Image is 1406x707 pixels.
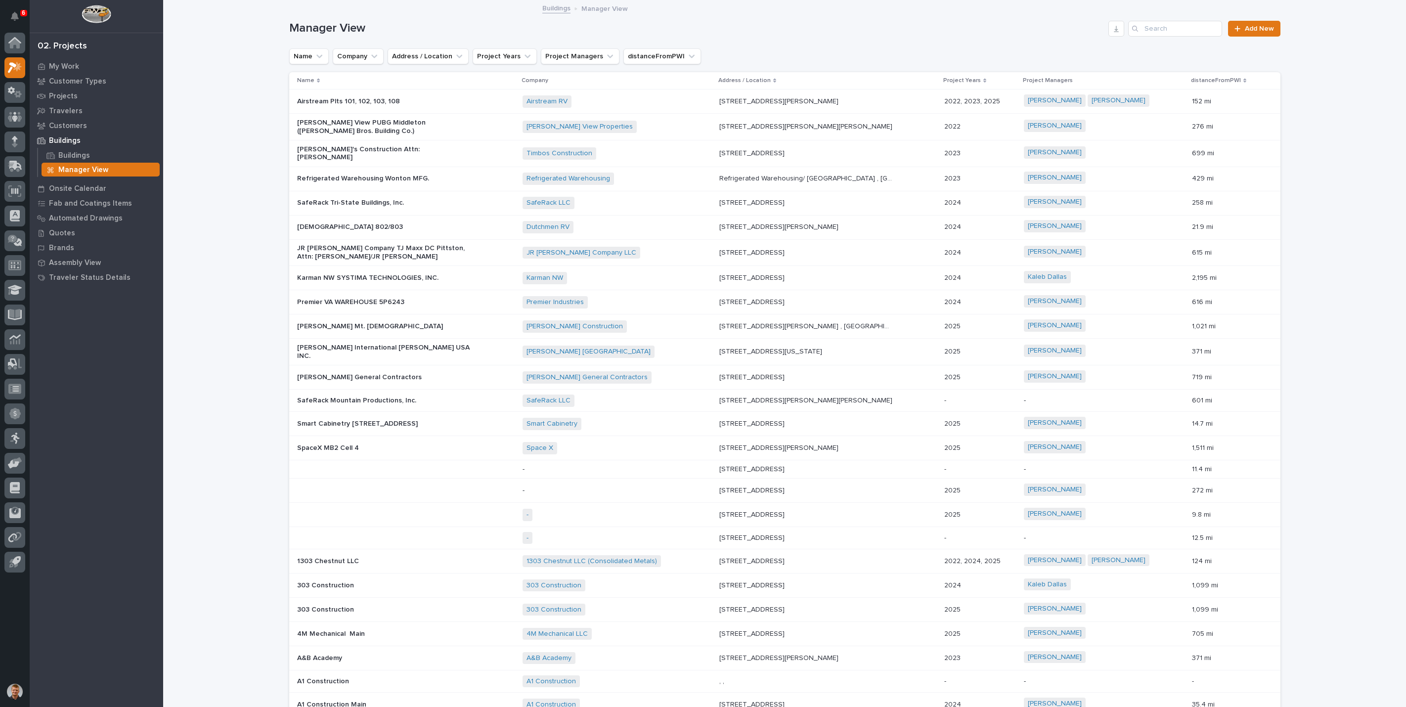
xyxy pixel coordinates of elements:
[1028,321,1082,330] a: [PERSON_NAME]
[1028,297,1082,306] a: [PERSON_NAME]
[719,652,840,663] p: [STREET_ADDRESS][PERSON_NAME]
[4,681,25,702] button: users-avatar
[289,191,1280,215] tr: SafeRack Tri-State Buildings, Inc.SafeRack LLC [STREET_ADDRESS][STREET_ADDRESS] 20242024 [PERSON_...
[289,646,1280,670] tr: A&B AcademyA&B Academy [STREET_ADDRESS][PERSON_NAME][STREET_ADDRESS][PERSON_NAME] 20232023 [PERSO...
[527,199,571,207] a: SafeRack LLC
[1023,75,1073,86] p: Project Managers
[1028,347,1082,355] a: [PERSON_NAME]
[527,511,528,519] a: -
[944,346,963,356] p: 2025
[49,259,101,267] p: Assembly View
[297,444,470,452] p: SpaceX MB2 Cell 4
[58,166,108,175] p: Manager View
[289,114,1280,140] tr: [PERSON_NAME] View PUBG Middleton ([PERSON_NAME] Bros. Building Co.)[PERSON_NAME] View Properties...
[719,532,787,542] p: [STREET_ADDRESS]
[1192,272,1219,282] p: 2,195 mi
[297,119,470,135] p: [PERSON_NAME] View PUBG Middleton ([PERSON_NAME] Bros. Building Co.)
[30,103,163,118] a: Travelers
[289,412,1280,436] tr: Smart Cabinetry [STREET_ADDRESS]Smart Cabinetry [STREET_ADDRESS][STREET_ADDRESS] 20252025 [PERSON...
[289,574,1280,598] tr: 303 Construction303 Construction [STREET_ADDRESS][STREET_ADDRESS] 20242024 Kaleb Dallas 1,099 mi1...
[289,365,1280,390] tr: [PERSON_NAME] General Contractors[PERSON_NAME] General Contractors [STREET_ADDRESS][STREET_ADDRES...
[1192,173,1216,183] p: 429 mi
[1192,579,1220,590] p: 1,099 mi
[944,532,948,542] p: -
[527,444,553,452] a: Space X
[944,442,963,452] p: 2025
[30,59,163,74] a: My Work
[22,9,25,16] p: 6
[289,290,1280,314] tr: Premier VA WAREHOUSE 5P6243Premier Industries [STREET_ADDRESS][STREET_ADDRESS] 20242024 [PERSON_N...
[1192,247,1214,257] p: 615 mi
[38,148,163,162] a: Buildings
[49,229,75,238] p: Quotes
[289,89,1280,114] tr: Airstream Plts 101, 102, 103, 108Airstream RV [STREET_ADDRESS][PERSON_NAME][STREET_ADDRESS][PERSO...
[1192,675,1196,686] p: -
[297,677,470,686] p: A1 Construction
[527,420,577,428] a: Smart Cabinetry
[719,628,787,638] p: [STREET_ADDRESS]
[719,147,787,158] p: [STREET_ADDRESS]
[1192,555,1214,566] p: 124 mi
[30,196,163,211] a: Fab and Coatings Items
[30,118,163,133] a: Customers
[1028,222,1082,230] a: [PERSON_NAME]
[4,6,25,27] button: Notifications
[289,239,1280,266] tr: JR [PERSON_NAME] Company TJ Maxx DC Pittston, Attn: [PERSON_NAME]/JR [PERSON_NAME]JR [PERSON_NAME...
[527,677,576,686] a: A1 Construction
[527,97,568,106] a: Airstream RV
[527,322,623,331] a: [PERSON_NAME] Construction
[1028,556,1082,565] a: [PERSON_NAME]
[944,173,963,183] p: 2023
[719,555,787,566] p: [STREET_ADDRESS]
[1192,346,1213,356] p: 371 mi
[1028,629,1082,637] a: [PERSON_NAME]
[527,373,648,382] a: [PERSON_NAME] General Contractors
[944,272,963,282] p: 2024
[388,48,469,64] button: Address / Location
[49,77,106,86] p: Customer Types
[297,322,470,331] p: [PERSON_NAME] Mt. [DEMOGRAPHIC_DATA]
[1028,198,1082,206] a: [PERSON_NAME]
[527,274,563,282] a: Karman NW
[719,442,840,452] p: [STREET_ADDRESS][PERSON_NAME]
[1128,21,1222,37] div: Search
[289,390,1280,412] tr: SafeRack Mountain Productions, Inc.SafeRack LLC [STREET_ADDRESS][PERSON_NAME][PERSON_NAME][STREET...
[527,123,633,131] a: [PERSON_NAME] View Properties
[38,41,87,52] div: 02. Projects
[289,527,1280,549] tr: - [STREET_ADDRESS][STREET_ADDRESS] -- -12.5 mi12.5 mi
[1024,397,1184,405] p: -
[289,266,1280,290] tr: Karman NW SYSTIMA TECHNOLOGIES, INC.Karman NW [STREET_ADDRESS][STREET_ADDRESS] 20242024 Kaleb Dal...
[1024,534,1184,542] p: -
[1192,652,1213,663] p: 371 mi
[1192,532,1215,542] p: 12.5 mi
[944,579,963,590] p: 2024
[1192,628,1215,638] p: 705 mi
[30,270,163,285] a: Traveler Status Details
[719,247,787,257] p: [STREET_ADDRESS]
[297,97,470,106] p: Airstream Plts 101, 102, 103, 108
[1245,25,1274,32] span: Add New
[30,181,163,196] a: Onsite Calendar
[1028,273,1067,281] a: Kaleb Dallas
[719,395,894,405] p: [STREET_ADDRESS][PERSON_NAME][PERSON_NAME]
[297,420,470,428] p: Smart Cabinetry [STREET_ADDRESS]
[30,74,163,88] a: Customer Types
[719,296,787,307] p: [STREET_ADDRESS]
[297,397,470,405] p: SafeRack Mountain Productions, Inc.
[1024,465,1184,474] p: -
[30,225,163,240] a: Quotes
[1092,96,1145,105] a: [PERSON_NAME]
[1192,604,1220,614] p: 1,099 mi
[297,557,470,566] p: 1303 Chestnut LLC
[1192,95,1213,106] p: 152 mi
[523,486,696,495] p: -
[719,509,787,519] p: [STREET_ADDRESS]
[1192,509,1213,519] p: 9.8 mi
[297,581,470,590] p: 303 Construction
[523,465,696,474] p: -
[1192,371,1214,382] p: 719 mi
[1191,75,1241,86] p: distanceFromPWI
[289,339,1280,365] tr: [PERSON_NAME] International [PERSON_NAME] USA INC.[PERSON_NAME] [GEOGRAPHIC_DATA] [STREET_ADDRESS...
[719,95,840,106] p: [STREET_ADDRESS][PERSON_NAME]
[297,175,470,183] p: Refrigerated Warehousing Wonton MFG.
